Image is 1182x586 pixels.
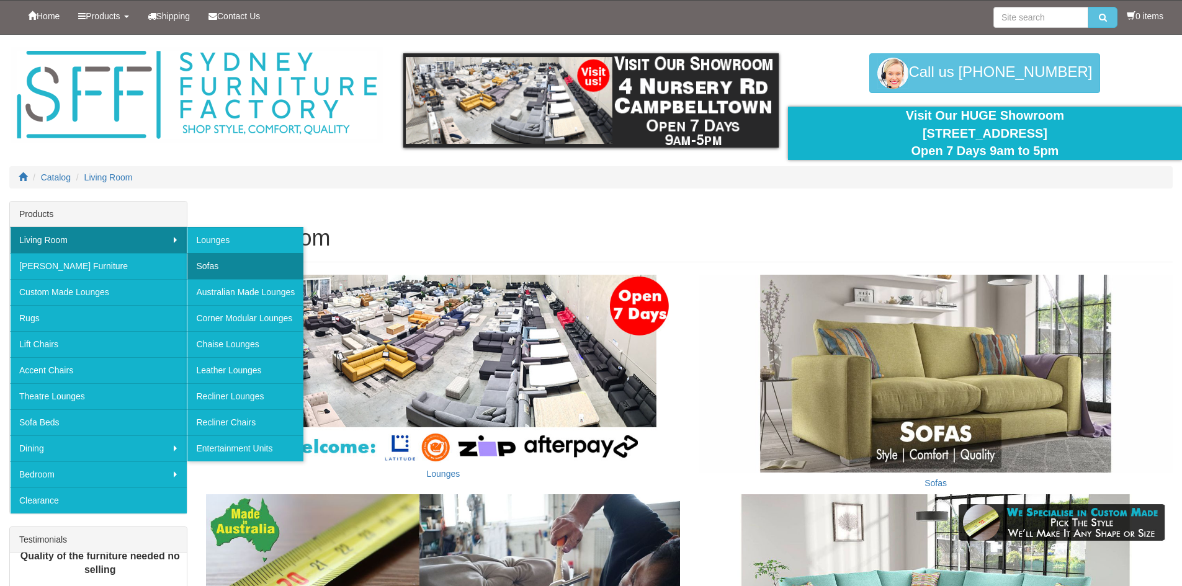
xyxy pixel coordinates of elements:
a: Shipping [138,1,200,32]
h1: Living Room [206,226,1173,251]
a: Custom Made Lounges [10,279,187,305]
a: Dining [10,435,187,461]
img: Lounges [206,275,680,463]
a: Living Room [84,172,133,182]
a: Clearance [10,487,187,513]
li: 0 items [1127,10,1163,22]
b: Quality of the furniture needed no selling [20,551,180,575]
span: Shipping [156,11,190,21]
a: Rugs [10,305,187,331]
img: Sydney Furniture Factory [11,47,383,143]
div: Products [10,202,187,227]
a: Accent Chairs [10,357,187,383]
a: Lift Chairs [10,331,187,357]
a: Home [19,1,69,32]
span: Home [37,11,60,21]
div: Visit Our HUGE Showroom [STREET_ADDRESS] Open 7 Days 9am to 5pm [797,107,1173,160]
a: Contact Us [199,1,269,32]
a: Lounges [187,227,303,253]
a: Entertainment Units [187,435,303,461]
a: Bedroom [10,461,187,487]
a: Lounges [427,469,460,479]
a: Chaise Lounges [187,331,303,357]
a: Recliner Chairs [187,409,303,435]
a: Corner Modular Lounges [187,305,303,331]
div: Testimonials [10,527,187,553]
a: Australian Made Lounges [187,279,303,305]
img: showroom.gif [403,53,779,148]
a: [PERSON_NAME] Furniture [10,253,187,279]
img: Sofas [699,275,1173,472]
a: Living Room [10,227,187,253]
a: Catalog [41,172,71,182]
span: Products [86,11,120,21]
span: Contact Us [217,11,260,21]
a: Recliner Lounges [187,383,303,409]
a: Leather Lounges [187,357,303,383]
input: Site search [993,7,1088,28]
a: Sofas [187,253,303,279]
a: Products [69,1,138,32]
a: Sofa Beds [10,409,187,435]
a: Sofas [925,478,947,488]
a: Theatre Lounges [10,383,187,409]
